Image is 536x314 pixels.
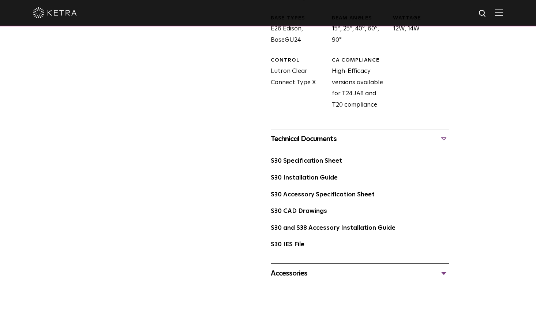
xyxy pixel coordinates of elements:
div: 15°, 25°, 40°, 60°, 90° [326,15,387,46]
a: S30 and S38 Accessory Installation Guide [271,225,396,231]
div: CONTROL [271,57,326,64]
img: ketra-logo-2019-white [33,7,77,18]
div: High-Efficacy versions available for T24 JA8 and T20 compliance [326,57,387,111]
div: Technical Documents [271,133,449,145]
div: Lutron Clear Connect Type X [265,57,326,111]
div: E26 Edison, BaseGU24 [265,15,326,46]
a: S30 IES File [271,241,304,248]
a: S30 Specification Sheet [271,158,342,164]
img: search icon [478,9,487,18]
img: Hamburger%20Nav.svg [495,9,503,16]
a: S30 Installation Guide [271,175,338,181]
a: S30 CAD Drawings [271,208,327,214]
div: 12W, 14W [387,15,449,46]
a: S30 Accessory Specification Sheet [271,192,375,198]
div: Accessories [271,267,449,279]
div: CA COMPLIANCE [332,57,387,64]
